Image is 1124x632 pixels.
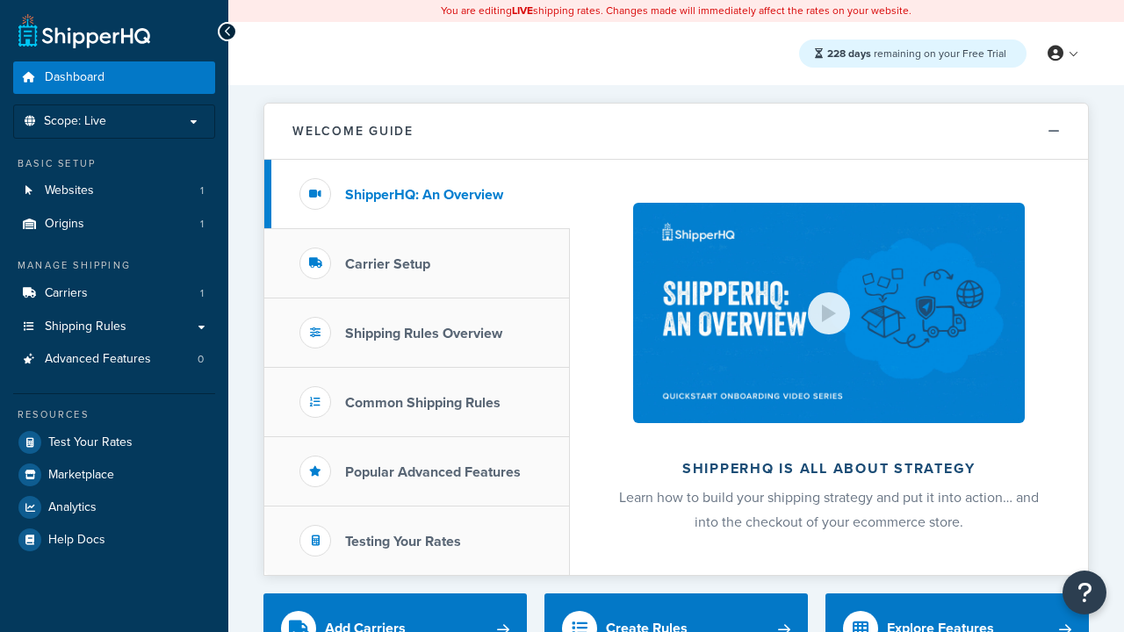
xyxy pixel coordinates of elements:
[345,464,521,480] h3: Popular Advanced Features
[1063,571,1106,614] button: Open Resource Center
[345,187,503,203] h3: ShipperHQ: An Overview
[45,352,151,367] span: Advanced Features
[13,427,215,458] a: Test Your Rates
[616,461,1041,477] h2: ShipperHQ is all about strategy
[13,459,215,491] a: Marketplace
[48,533,105,548] span: Help Docs
[633,203,1025,423] img: ShipperHQ is all about strategy
[13,407,215,422] div: Resources
[48,500,97,515] span: Analytics
[45,286,88,301] span: Carriers
[13,258,215,273] div: Manage Shipping
[45,217,84,232] span: Origins
[44,114,106,129] span: Scope: Live
[13,343,215,376] li: Advanced Features
[827,46,871,61] strong: 228 days
[45,320,126,334] span: Shipping Rules
[200,286,204,301] span: 1
[13,61,215,94] a: Dashboard
[13,175,215,207] li: Websites
[619,487,1039,532] span: Learn how to build your shipping strategy and put it into action… and into the checkout of your e...
[13,524,215,556] a: Help Docs
[13,311,215,343] a: Shipping Rules
[45,70,104,85] span: Dashboard
[345,395,501,411] h3: Common Shipping Rules
[200,183,204,198] span: 1
[13,175,215,207] a: Websites1
[345,256,430,272] h3: Carrier Setup
[292,125,414,138] h2: Welcome Guide
[13,277,215,310] li: Carriers
[345,326,502,341] h3: Shipping Rules Overview
[13,343,215,376] a: Advanced Features0
[13,156,215,171] div: Basic Setup
[198,352,204,367] span: 0
[512,3,533,18] b: LIVE
[827,46,1006,61] span: remaining on your Free Trial
[13,208,215,241] a: Origins1
[264,104,1088,160] button: Welcome Guide
[48,468,114,483] span: Marketplace
[13,208,215,241] li: Origins
[345,534,461,549] h3: Testing Your Rates
[48,435,133,450] span: Test Your Rates
[200,217,204,232] span: 1
[45,183,94,198] span: Websites
[13,492,215,523] a: Analytics
[13,277,215,310] a: Carriers1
